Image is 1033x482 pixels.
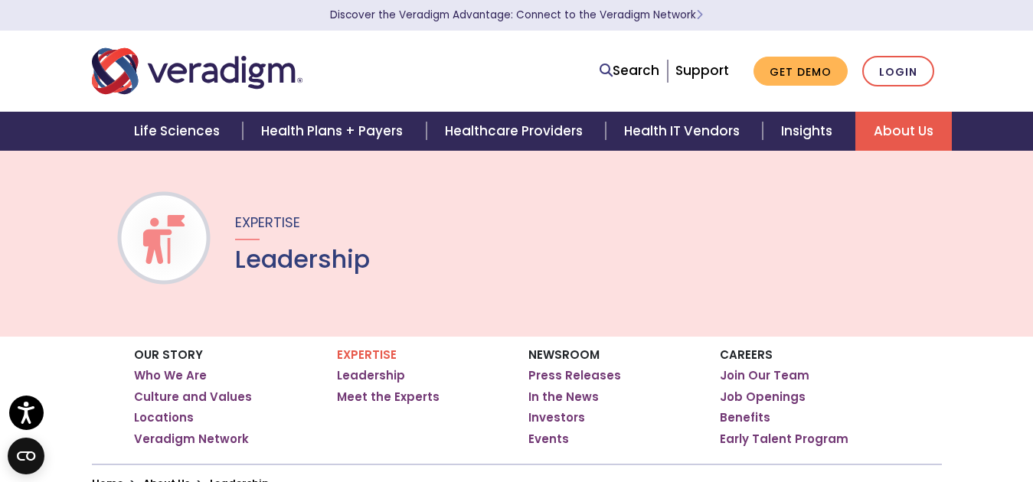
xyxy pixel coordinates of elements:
[337,368,405,383] a: Leadership
[134,389,252,405] a: Culture and Values
[763,112,855,151] a: Insights
[235,245,370,274] h1: Leadership
[855,112,952,151] a: About Us
[720,389,806,405] a: Job Openings
[134,410,194,425] a: Locations
[720,368,809,383] a: Join Our Team
[720,410,770,425] a: Benefits
[427,112,606,151] a: Healthcare Providers
[696,8,703,22] span: Learn More
[528,368,621,383] a: Press Releases
[956,405,1015,464] iframe: Drift Chat Widget
[862,56,934,87] a: Login
[528,432,569,447] a: Events
[528,410,585,425] a: Investors
[600,60,659,81] a: Search
[675,61,729,80] a: Support
[8,438,44,474] button: Open CMP widget
[116,112,243,151] a: Life Sciences
[528,389,599,405] a: In the News
[243,112,426,151] a: Health Plans + Payers
[134,432,249,447] a: Veradigm Network
[330,8,703,22] a: Discover the Veradigm Advantage: Connect to the Veradigm NetworkLearn More
[754,57,848,86] a: Get Demo
[337,389,440,405] a: Meet the Experts
[235,213,300,232] span: Expertise
[134,368,207,383] a: Who We Are
[720,432,848,447] a: Early Talent Program
[92,46,302,96] img: Veradigm logo
[606,112,763,151] a: Health IT Vendors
